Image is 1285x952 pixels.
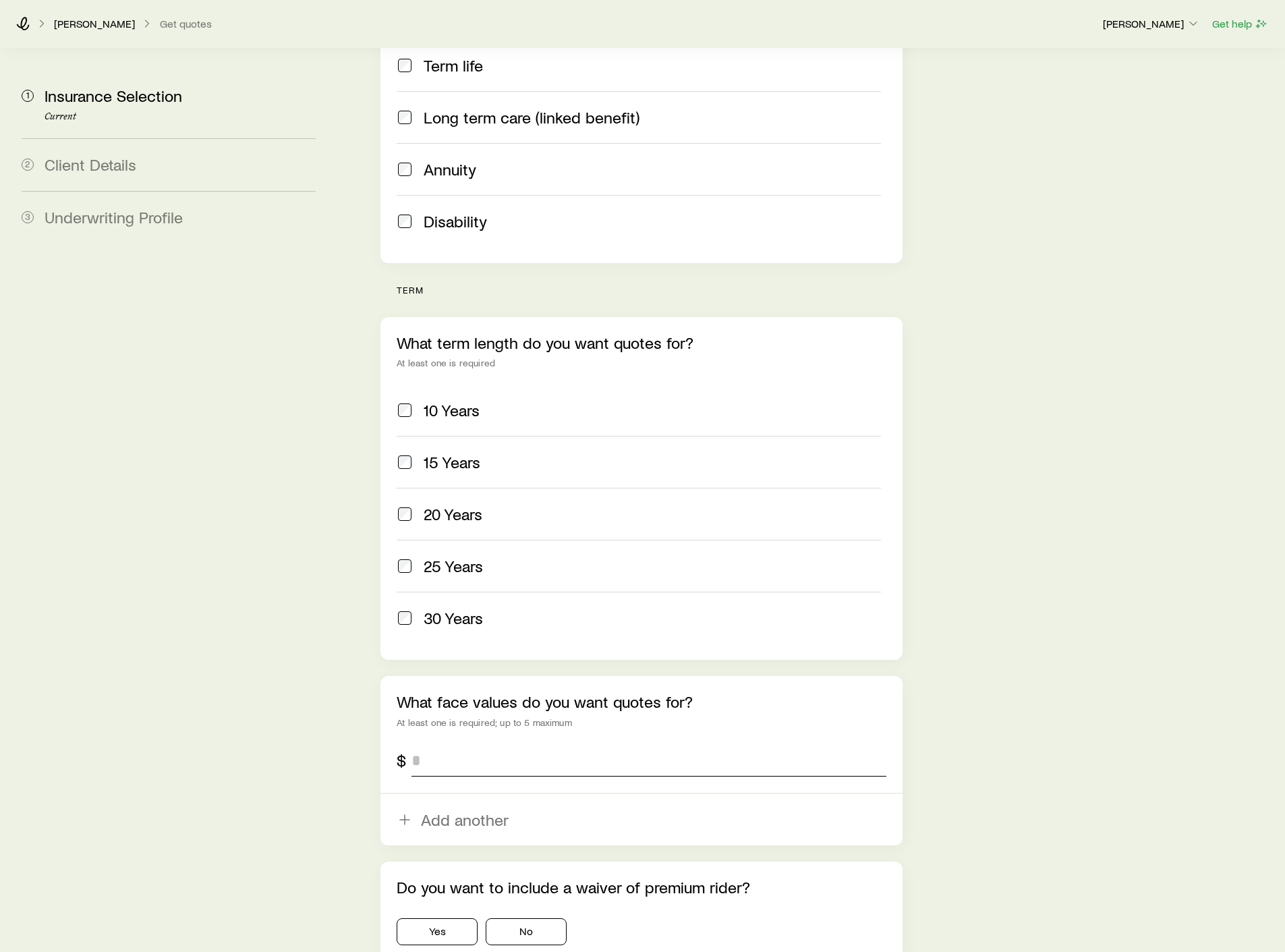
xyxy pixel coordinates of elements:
[45,86,182,105] span: Insurance Selection
[398,559,411,573] input: 25 Years
[1102,16,1201,32] button: [PERSON_NAME]
[22,159,34,171] span: 2
[398,215,411,228] input: Disability
[397,717,886,728] div: At least one is required; up to 5 maximum
[398,507,411,521] input: 20 Years
[424,56,483,75] span: Term life
[397,285,902,296] p: term
[22,90,34,102] span: 1
[424,212,487,231] span: Disability
[54,17,135,30] p: [PERSON_NAME]
[398,59,411,72] input: Term life
[424,453,480,472] span: 15 Years
[398,611,411,625] input: 30 Years
[397,751,406,770] div: $
[22,211,34,223] span: 3
[45,207,183,227] span: Underwriting Profile
[159,18,212,30] button: Get quotes
[397,358,886,368] div: At least one is required
[1103,17,1200,30] p: [PERSON_NAME]
[424,401,480,420] span: 10 Years
[424,557,483,576] span: 25 Years
[424,609,483,627] span: 30 Years
[398,111,411,124] input: Long term care (linked benefit)
[398,163,411,176] input: Annuity
[397,878,886,897] p: Do you want to include a waiver of premium rider?
[397,918,478,945] button: Yes
[398,403,411,417] input: 10 Years
[424,160,476,179] span: Annuity
[486,918,567,945] button: No
[398,455,411,469] input: 15 Years
[424,505,482,524] span: 20 Years
[424,108,639,127] span: Long term care (linked benefit)
[1211,16,1269,32] button: Get help
[380,794,902,845] button: Add another
[45,155,136,174] span: Client Details
[397,692,693,711] label: What face values do you want quotes for?
[45,111,316,122] p: Current
[397,333,886,352] p: What term length do you want quotes for?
